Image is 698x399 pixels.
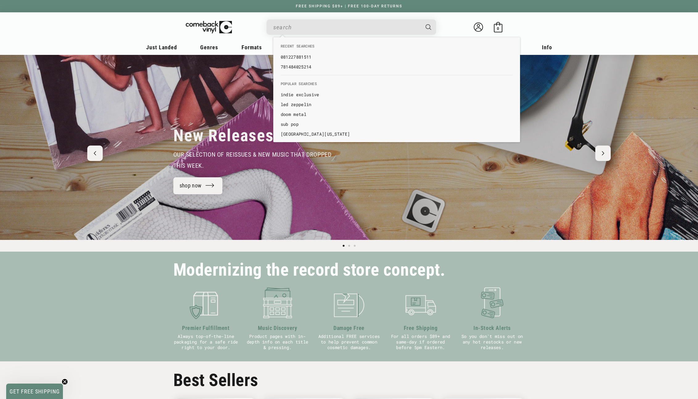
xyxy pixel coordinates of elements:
[10,388,60,395] span: GET FREE SHIPPING
[273,37,520,75] div: Recent Searches
[87,146,103,161] button: Previous slide
[278,43,516,52] li: Recent Searches
[595,146,611,161] button: Next slide
[388,324,453,332] h3: Free Shipping
[281,111,513,117] a: doom metal
[278,109,516,119] li: default_suggestions: doom metal
[245,334,310,350] p: Product pages with in-depth info on each title & pressing.
[278,90,516,100] li: default_suggestions: indie exclusive
[278,81,516,90] li: Popular Searches
[281,54,513,60] a: 081227881511
[278,62,516,72] li: recent_searches: 781484025214
[173,370,525,390] h2: Best Sellers
[316,334,382,350] p: Additional FREE services to help prevent common cosmetic damages.
[278,52,516,62] li: recent_searches: 081227881511
[542,44,552,51] span: Info
[273,75,520,142] div: Popular Searches
[273,21,419,34] input: When autocomplete results are available use up and down arrows to review and enter to select
[281,64,513,70] a: 781484025214
[173,125,274,146] h2: New Releases
[281,101,513,108] a: led zeppelin
[278,129,516,139] li: default_suggestions: hotel california
[242,44,262,51] span: Formats
[173,151,332,169] span: our selection of reissues & new music that dropped this week.
[278,100,516,109] li: default_suggestions: led zeppelin
[460,334,525,350] p: So you don't miss out on any hot restocks or new releases.
[173,324,239,332] h3: Premier Fulfillment
[420,19,437,35] button: Search
[460,324,525,332] h3: In-Stock Alerts
[200,44,218,51] span: Genres
[146,44,177,51] span: Just Landed
[278,119,516,129] li: default_suggestions: sub pop
[245,324,310,332] h3: Music Discovery
[281,92,513,98] a: indie exclusive
[6,384,63,399] div: GET FREE SHIPPINGClose teaser
[173,263,445,277] h2: Modernizing the record store concept.
[281,121,513,127] a: sub pop
[497,26,499,31] span: 0
[62,379,68,385] button: Close teaser
[173,177,223,194] a: shop now
[266,19,436,35] div: Search
[316,324,382,332] h3: Damage Free
[388,334,453,350] p: For all orders $89+ and same-day if ordered before 5pm Eastern.
[341,243,346,249] button: Load slide 1 of 3
[281,131,513,137] a: [GEOGRAPHIC_DATA][US_STATE]
[290,4,408,8] a: FREE SHIPPING $89+ | FREE 100-DAY RETURNS
[352,243,357,249] button: Load slide 3 of 3
[173,334,239,350] p: Always top-of-the-line packaging for a safe ride right to your door.
[346,243,352,249] button: Load slide 2 of 3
